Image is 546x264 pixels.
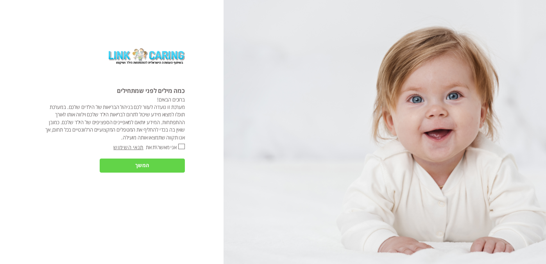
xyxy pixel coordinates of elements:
[113,144,143,151] a: תנאי השימוש
[146,144,177,151] label: אני מאשר\ת את
[117,87,185,95] span: כמה מילים לפני שמתחילים
[109,61,183,64] label: בשיתוף העמותה הישראלית להתפתחות הילד ושיקומו
[100,159,185,173] input: המשך
[39,96,185,142] p: ברוכים הבאים! מערכת זו נועדה לעזור לכם בניהול הבריאות של הילדים שלכם. במערכת תוכלו למצוא מידע שיכ...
